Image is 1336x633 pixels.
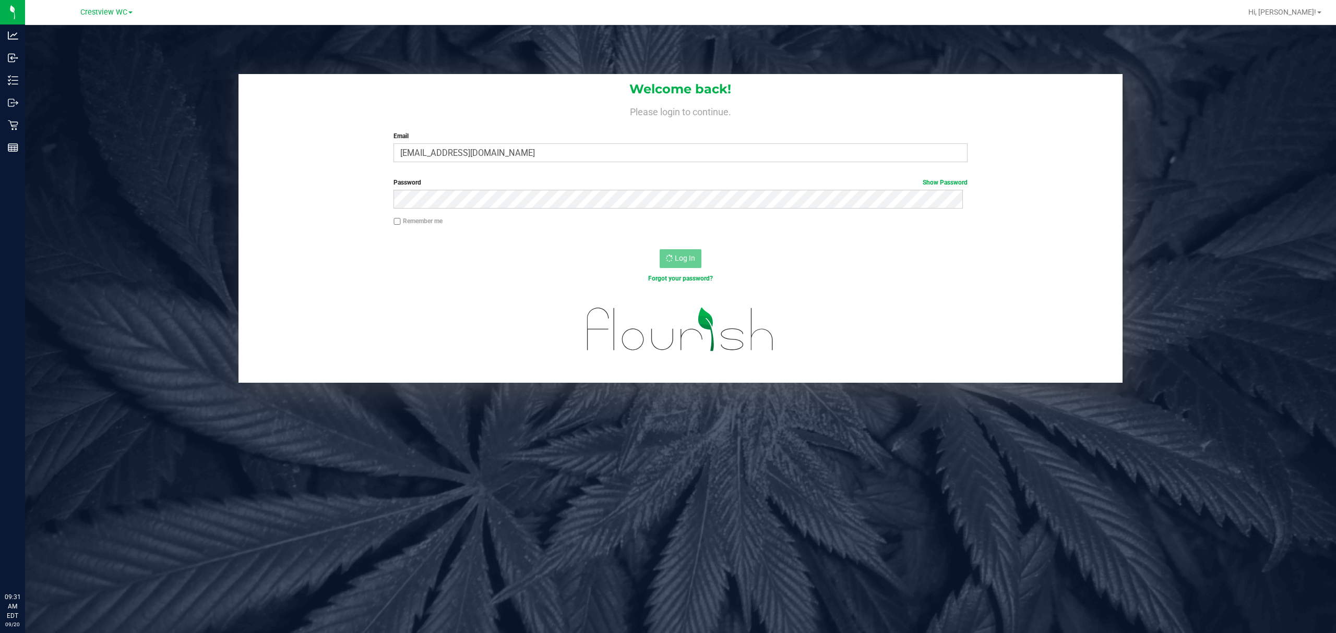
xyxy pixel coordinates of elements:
[675,254,695,262] span: Log In
[5,620,20,628] p: 09/20
[238,82,1123,96] h1: Welcome back!
[8,98,18,108] inline-svg: Outbound
[80,8,127,17] span: Crestview WC
[8,75,18,86] inline-svg: Inventory
[1248,8,1316,16] span: Hi, [PERSON_NAME]!
[238,104,1123,117] h4: Please login to continue.
[570,294,791,365] img: flourish_logo.svg
[8,142,18,153] inline-svg: Reports
[5,592,20,620] p: 09:31 AM EDT
[648,275,713,282] a: Forgot your password?
[8,53,18,63] inline-svg: Inbound
[8,30,18,41] inline-svg: Analytics
[923,179,968,186] a: Show Password
[660,249,701,268] button: Log In
[393,179,421,186] span: Password
[393,218,401,225] input: Remember me
[8,120,18,130] inline-svg: Retail
[393,131,968,141] label: Email
[393,216,443,226] label: Remember me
